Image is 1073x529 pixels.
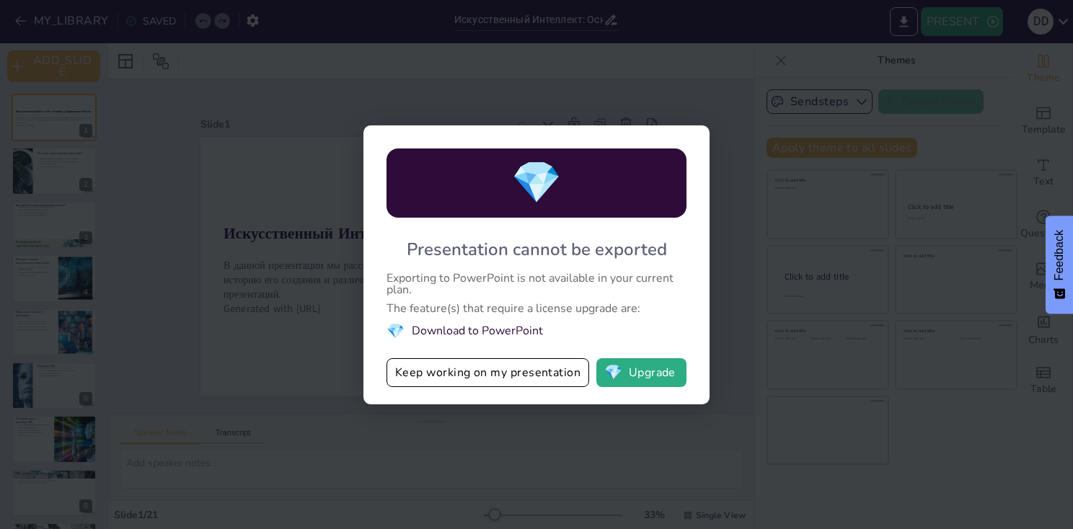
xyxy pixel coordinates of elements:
[511,155,562,210] span: diamond
[407,238,667,261] div: Presentation cannot be exported
[387,321,405,341] span: diamond
[1053,230,1066,280] span: Feedback
[387,303,686,314] div: The feature(s) that require a license upgrade are:
[1046,215,1073,314] button: Feedback - Show survey
[596,358,686,387] button: diamondUpgrade
[387,321,686,341] li: Download to PowerPoint
[604,365,622,380] span: diamond
[387,272,686,295] div: Exporting to PowerPoint is not available in your current plan.
[387,358,589,387] button: Keep working on my presentation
